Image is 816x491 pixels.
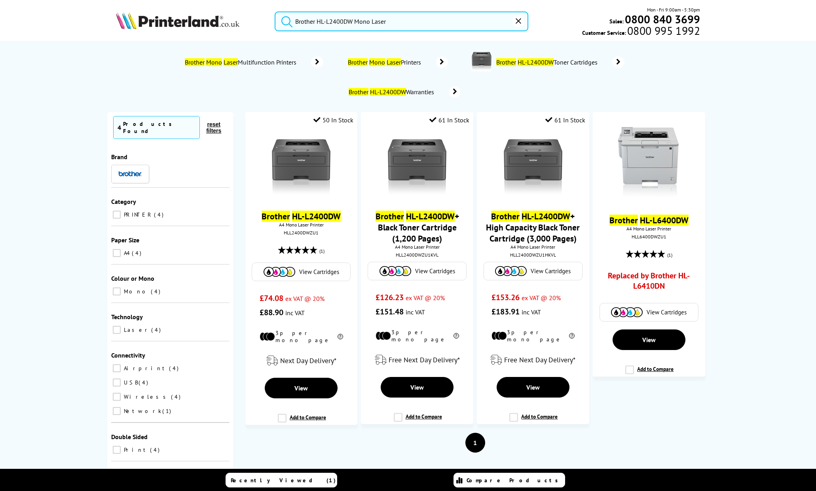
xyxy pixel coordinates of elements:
[294,384,308,392] span: View
[122,211,153,218] span: PRINTER
[387,58,401,66] mark: Laser
[162,407,173,415] span: 1
[531,267,571,275] span: View Cartridges
[503,138,563,197] img: brother-HL-L2400DW-front-small.jpg
[406,294,445,302] span: ex VAT @ 20%
[624,15,700,23] a: 0800 840 3699
[262,211,290,222] mark: Brother
[260,329,343,344] li: 3p per mono page
[184,58,299,66] span: Multifunction Printers
[285,309,305,317] span: inc VAT
[111,313,143,321] span: Technology
[365,349,469,371] div: modal_delivery
[226,473,337,487] a: Recently Viewed (1)
[410,383,424,391] span: View
[509,413,558,428] label: Add to Compare
[347,88,437,96] span: Warranties
[260,307,283,318] span: £88.90
[171,393,182,400] span: 4
[495,266,527,276] img: Cartridges
[491,329,575,343] li: 3p per mono page
[504,355,575,364] span: Free Next Day Delivery*
[582,27,700,36] span: Customer Service:
[642,336,656,344] span: View
[626,27,700,34] span: 0800 995 1992
[113,446,121,454] input: Print 4
[113,407,121,415] input: Network 1
[122,446,149,453] span: Print
[264,267,295,277] img: Cartridges
[224,58,238,66] mark: Laser
[376,306,404,317] span: £151.48
[200,121,228,134] button: reset filters
[349,88,368,96] mark: Brother
[122,379,138,386] span: USB
[611,307,643,317] img: Cartridges
[251,230,351,236] div: HLL2400DWZU1
[113,211,121,219] input: PRINTER 4
[522,308,541,316] span: inc VAT
[118,171,142,177] img: Brother
[139,379,150,386] span: 4
[370,88,406,96] mark: HL-L2400DW
[406,211,455,222] mark: HL-L2400DW
[111,236,139,244] span: Paper Size
[488,266,578,276] a: View Cartridges
[347,57,448,68] a: Brother Mono LaserPrinters
[271,138,331,197] img: brother-HL-L2400DW-front-small.jpg
[292,211,341,222] mark: HL-L2400DW
[265,378,338,398] a: View
[262,211,341,222] a: Brother HL-L2400DW
[365,244,469,250] span: A4 Mono Laser Printer
[111,198,136,206] span: Category
[496,58,516,66] mark: Brother
[367,252,467,258] div: HLL2400DWZU1KVL
[526,383,540,391] span: View
[249,350,353,372] div: modal_delivery
[491,292,520,303] span: £153.26
[609,215,689,226] a: Brother HL-L6400DW
[380,266,411,276] img: Cartridges
[495,51,624,73] a: Brother HL-L2400DWToner Cartridges
[483,252,583,258] div: HLL2400DWZU1HKVL
[118,124,121,131] span: 4
[518,58,554,66] mark: HL-L2400DW
[467,477,562,484] span: Compare Products
[625,365,674,381] label: Add to Compare
[285,295,325,303] span: ex VAT @ 20%
[113,287,121,295] input: Mono 4
[454,473,565,487] a: Compare Products
[389,355,460,364] span: Free Next Day Delivery*
[387,138,447,197] img: brother-HL-L2400DW-front-small.jpg
[481,349,585,371] div: modal_delivery
[522,294,561,302] span: ex VAT @ 20%
[667,247,672,263] span: (1)
[280,356,336,365] span: Next Day Delivery*
[491,306,520,317] span: £183.91
[607,270,691,295] a: Replaced by Brother HL-L6410DN
[613,329,685,350] a: View
[278,414,326,429] label: Add to Compare
[206,58,222,66] mark: Mono
[640,215,689,226] mark: HL-L6400DW
[249,222,353,228] span: A4 Mono Laser Printer
[113,393,121,401] input: Wireless 4
[122,288,150,295] span: Mono
[154,211,165,218] span: 4
[313,116,353,124] div: 50 In Stock
[185,58,205,66] mark: Brother
[625,12,700,27] b: 0800 840 3699
[522,211,570,222] mark: HL-L2400DW
[260,293,283,303] span: £74.08
[647,308,687,316] span: View Cartridges
[429,116,469,124] div: 61 In Stock
[495,58,601,66] span: Toner Cartridges
[609,17,624,25] span: Sales:
[122,326,150,333] span: Laser
[611,126,687,201] img: HLL6400DWZU1-front-small.jpg
[376,292,404,303] span: £126.23
[609,215,638,226] mark: Brother
[491,211,520,222] mark: Brother
[151,288,162,295] span: 4
[472,51,491,71] img: HL-L2400DW-deptimage.jpg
